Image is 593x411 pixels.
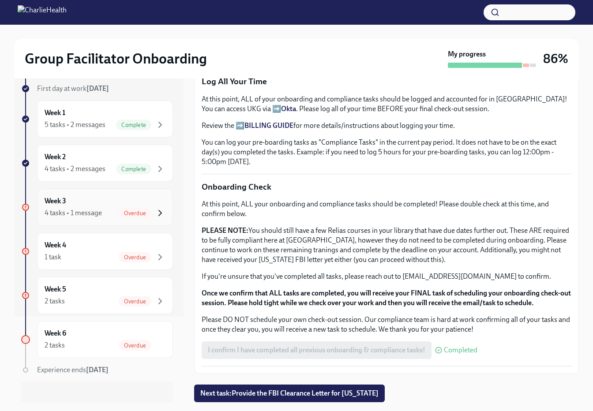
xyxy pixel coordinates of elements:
[45,196,66,206] h6: Week 3
[21,233,173,270] a: Week 41 taskOverdue
[448,49,486,59] strong: My progress
[119,254,151,261] span: Overdue
[45,296,65,306] div: 2 tasks
[21,101,173,138] a: Week 15 tasks • 2 messagesComplete
[45,284,66,294] h6: Week 5
[21,145,173,182] a: Week 24 tasks • 2 messagesComplete
[202,289,571,307] strong: Once we confirm that ALL tasks are completed, you will receive your FINAL task of scheduling your...
[86,366,109,374] strong: [DATE]
[202,121,571,131] p: Review the ➡️ for more details/instructions about logging your time.
[200,389,379,398] span: Next task : Provide the FBI Clearance Letter for [US_STATE]
[45,252,61,262] div: 1 task
[45,329,66,338] h6: Week 6
[86,84,109,93] strong: [DATE]
[45,164,105,174] div: 4 tasks • 2 messages
[543,51,568,67] h3: 86%
[45,108,65,118] h6: Week 1
[45,340,65,350] div: 2 tasks
[281,105,296,113] a: Okta
[202,272,571,281] p: If you're unsure that you've completed all tasks, please reach out to [EMAIL_ADDRESS][DOMAIN_NAME...
[202,76,571,87] p: Log All Your Time
[45,152,66,162] h6: Week 2
[119,298,151,305] span: Overdue
[202,226,571,265] p: You should still have a few Relias courses in your library that have due dates further out. These...
[202,315,571,334] p: Please DO NOT schedule your own check-out session. Our compliance team is hard at work confirming...
[18,5,67,19] img: CharlieHealth
[37,366,109,374] span: Experience ends
[45,208,102,218] div: 4 tasks • 1 message
[21,277,173,314] a: Week 52 tasksOverdue
[444,347,477,354] span: Completed
[202,138,571,167] p: You can log your pre-boarding tasks as "Compliance Tasks" in the current pay period. It does not ...
[194,385,385,402] button: Next task:Provide the FBI Clearance Letter for [US_STATE]
[37,84,109,93] span: First day at work
[45,120,105,130] div: 5 tasks • 2 messages
[25,50,207,67] h2: Group Facilitator Onboarding
[116,122,151,128] span: Complete
[202,94,571,114] p: At this point, ALL of your onboarding and compliance tasks should be logged and accounted for in ...
[119,342,151,349] span: Overdue
[119,210,151,217] span: Overdue
[244,121,293,130] a: BILLING GUIDE
[21,84,173,93] a: First day at work[DATE]
[202,181,571,193] p: Onboarding Check
[202,226,248,235] strong: PLEASE NOTE:
[116,166,151,172] span: Complete
[21,321,173,358] a: Week 62 tasksOverdue
[45,240,66,250] h6: Week 4
[21,189,173,226] a: Week 34 tasks • 1 messageOverdue
[202,199,571,219] p: At this point, ALL your onboarding and compliance tasks should be completed! Please double check ...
